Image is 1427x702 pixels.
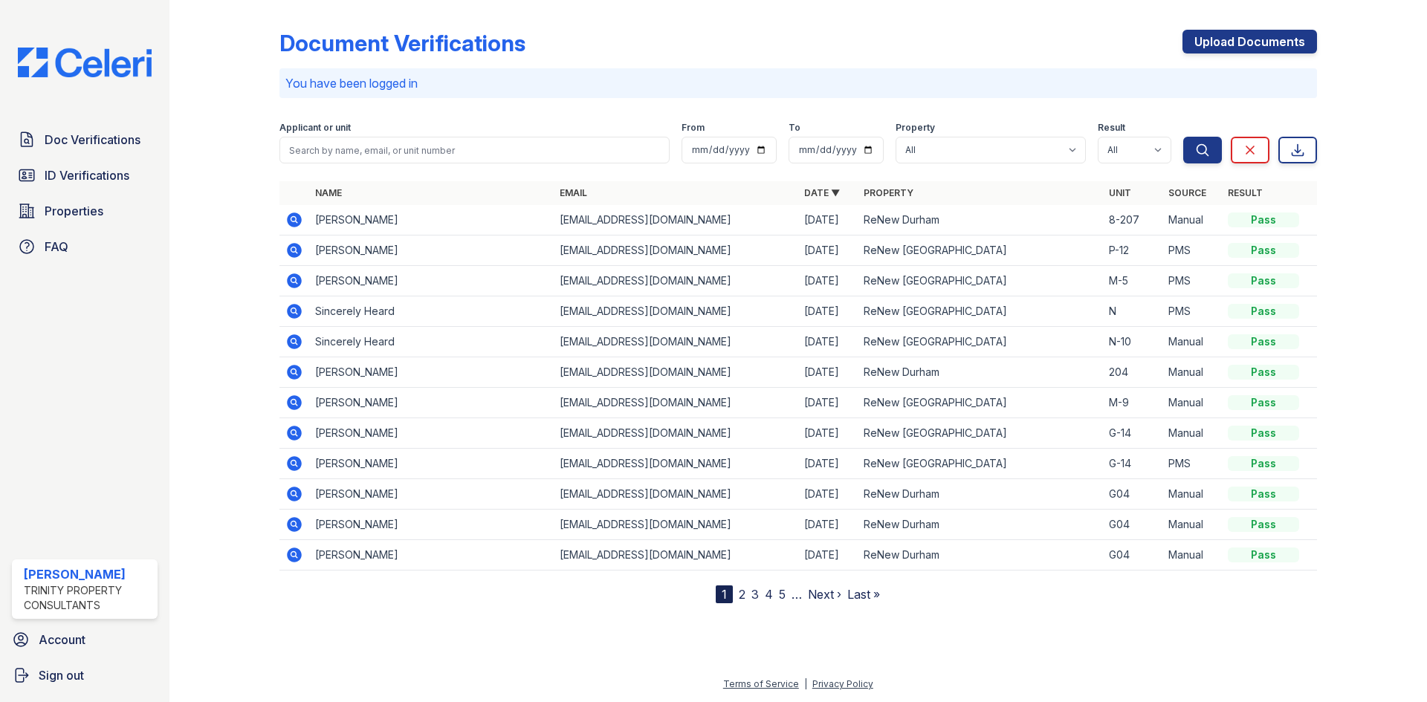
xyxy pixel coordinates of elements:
td: ReNew [GEOGRAPHIC_DATA] [858,296,1102,327]
td: [PERSON_NAME] [309,266,554,296]
td: P-12 [1103,235,1162,266]
td: [DATE] [798,449,858,479]
div: Pass [1228,334,1299,349]
td: ReNew [GEOGRAPHIC_DATA] [858,235,1102,266]
div: Trinity Property Consultants [24,583,152,613]
td: Manual [1162,327,1222,357]
span: FAQ [45,238,68,256]
span: Properties [45,202,103,220]
td: ReNew [GEOGRAPHIC_DATA] [858,449,1102,479]
span: ID Verifications [45,166,129,184]
td: [DATE] [798,540,858,571]
td: [EMAIL_ADDRESS][DOMAIN_NAME] [554,510,798,540]
label: To [789,122,800,134]
td: Manual [1162,388,1222,418]
td: PMS [1162,266,1222,296]
a: Email [560,187,587,198]
img: CE_Logo_Blue-a8612792a0a2168367f1c8372b55b34899dd931a85d93a1a3d3e32e68fde9ad4.png [6,48,164,77]
td: Manual [1162,357,1222,388]
td: ReNew Durham [858,510,1102,540]
td: [EMAIL_ADDRESS][DOMAIN_NAME] [554,296,798,327]
a: Property [864,187,913,198]
td: [DATE] [798,510,858,540]
div: Pass [1228,395,1299,410]
a: ID Verifications [12,160,158,190]
td: [DATE] [798,266,858,296]
td: N [1103,296,1162,327]
div: Pass [1228,487,1299,501]
a: FAQ [12,232,158,261]
td: [EMAIL_ADDRESS][DOMAIN_NAME] [554,540,798,571]
div: 1 [716,585,733,603]
div: Pass [1228,212,1299,227]
td: [EMAIL_ADDRESS][DOMAIN_NAME] [554,235,798,266]
td: [EMAIL_ADDRESS][DOMAIN_NAME] [554,205,798,235]
td: [DATE] [798,205,858,235]
td: Sincerely Heard [309,296,554,327]
a: Unit [1109,187,1131,198]
div: Document Verifications [279,30,525,56]
td: [DATE] [798,296,858,327]
td: [PERSON_NAME] [309,418,554,449]
a: Account [6,625,164,654]
span: Sign out [39,666,84,684]
a: Source [1168,187,1206,198]
a: Upload Documents [1182,30,1317,53]
a: 2 [739,587,745,602]
a: Last » [847,587,880,602]
td: ReNew [GEOGRAPHIC_DATA] [858,418,1102,449]
td: ReNew Durham [858,205,1102,235]
td: Sincerely Heard [309,327,554,357]
div: Pass [1228,517,1299,532]
td: [PERSON_NAME] [309,540,554,571]
td: PMS [1162,235,1222,266]
td: [DATE] [798,418,858,449]
a: Result [1228,187,1263,198]
td: [DATE] [798,388,858,418]
td: [EMAIL_ADDRESS][DOMAIN_NAME] [554,449,798,479]
a: Privacy Policy [812,678,873,689]
a: Sign out [6,660,164,690]
label: From [682,122,705,134]
a: Date ▼ [804,187,840,198]
td: ReNew [GEOGRAPHIC_DATA] [858,388,1102,418]
td: [PERSON_NAME] [309,449,554,479]
td: ReNew [GEOGRAPHIC_DATA] [858,266,1102,296]
td: 8-207 [1103,205,1162,235]
a: 5 [779,587,786,602]
td: 204 [1103,357,1162,388]
td: [EMAIL_ADDRESS][DOMAIN_NAME] [554,266,798,296]
a: Doc Verifications [12,125,158,155]
td: Manual [1162,418,1222,449]
td: G-14 [1103,449,1162,479]
span: … [792,585,802,603]
td: ReNew Durham [858,479,1102,510]
td: M-5 [1103,266,1162,296]
a: 4 [765,587,773,602]
td: [DATE] [798,479,858,510]
td: [PERSON_NAME] [309,510,554,540]
td: [EMAIL_ADDRESS][DOMAIN_NAME] [554,418,798,449]
label: Result [1098,122,1125,134]
label: Property [896,122,935,134]
td: [PERSON_NAME] [309,357,554,388]
a: Terms of Service [723,678,799,689]
td: Manual [1162,510,1222,540]
td: PMS [1162,449,1222,479]
div: | [804,678,807,689]
div: Pass [1228,426,1299,441]
td: G04 [1103,510,1162,540]
td: [PERSON_NAME] [309,479,554,510]
div: Pass [1228,456,1299,471]
td: [EMAIL_ADDRESS][DOMAIN_NAME] [554,479,798,510]
td: Manual [1162,479,1222,510]
td: [PERSON_NAME] [309,388,554,418]
td: [DATE] [798,357,858,388]
td: [EMAIL_ADDRESS][DOMAIN_NAME] [554,388,798,418]
p: You have been logged in [285,74,1311,92]
td: [EMAIL_ADDRESS][DOMAIN_NAME] [554,327,798,357]
td: G04 [1103,479,1162,510]
td: [PERSON_NAME] [309,205,554,235]
td: [PERSON_NAME] [309,235,554,266]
